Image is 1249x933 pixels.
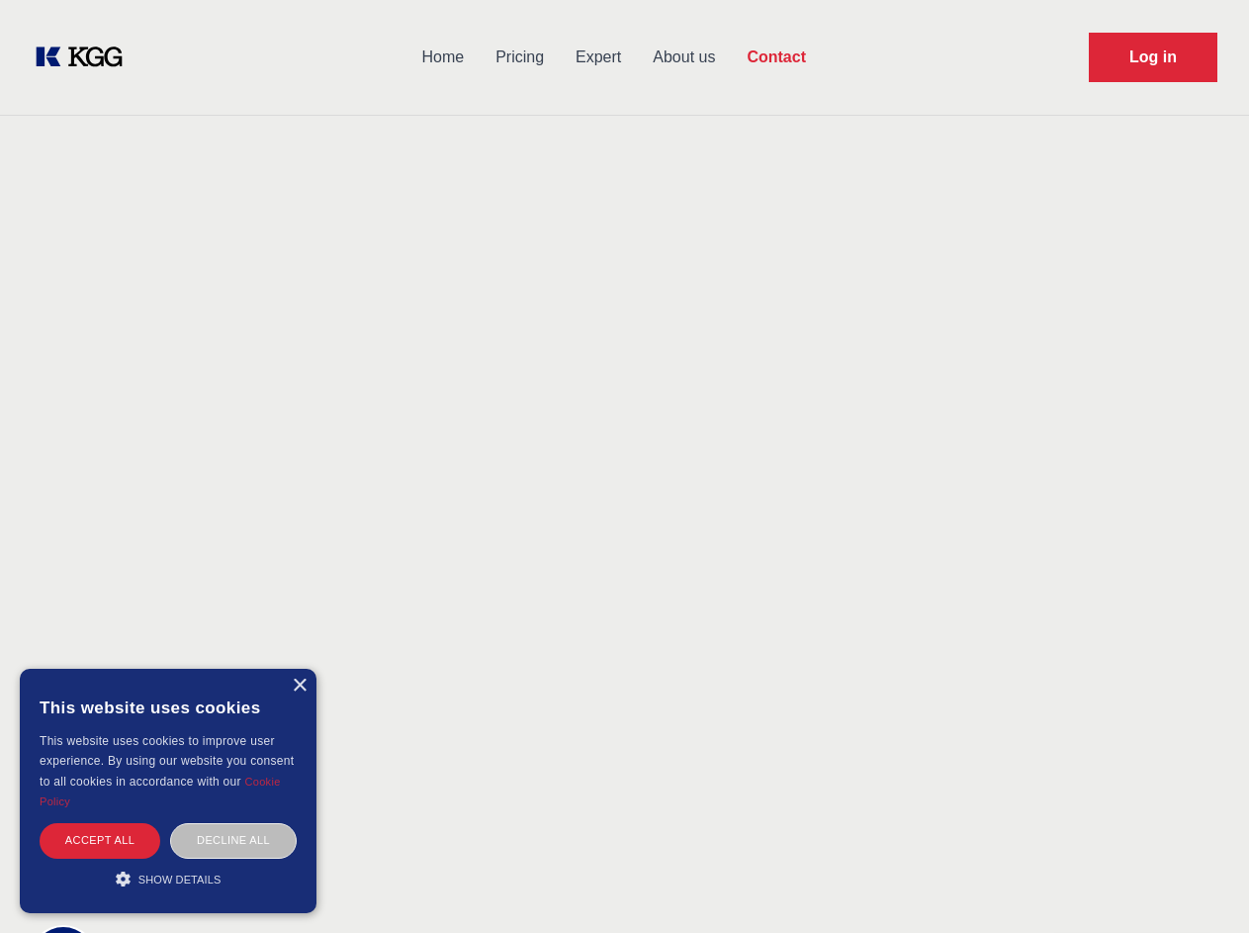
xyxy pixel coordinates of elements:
a: Contact [731,32,822,83]
a: About us [637,32,731,83]
div: Accept all [40,823,160,858]
div: Decline all [170,823,297,858]
div: Close [292,679,307,694]
iframe: Chat Widget [1150,838,1249,933]
div: Show details [40,869,297,888]
span: This website uses cookies to improve user experience. By using our website you consent to all coo... [40,734,294,789]
a: KOL Knowledge Platform: Talk to Key External Experts (KEE) [32,42,138,73]
div: This website uses cookies [40,684,297,731]
span: Show details [138,874,222,886]
a: Expert [560,32,637,83]
a: Pricing [480,32,560,83]
a: Request Demo [1089,33,1217,82]
a: Home [405,32,480,83]
a: Cookie Policy [40,776,281,807]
